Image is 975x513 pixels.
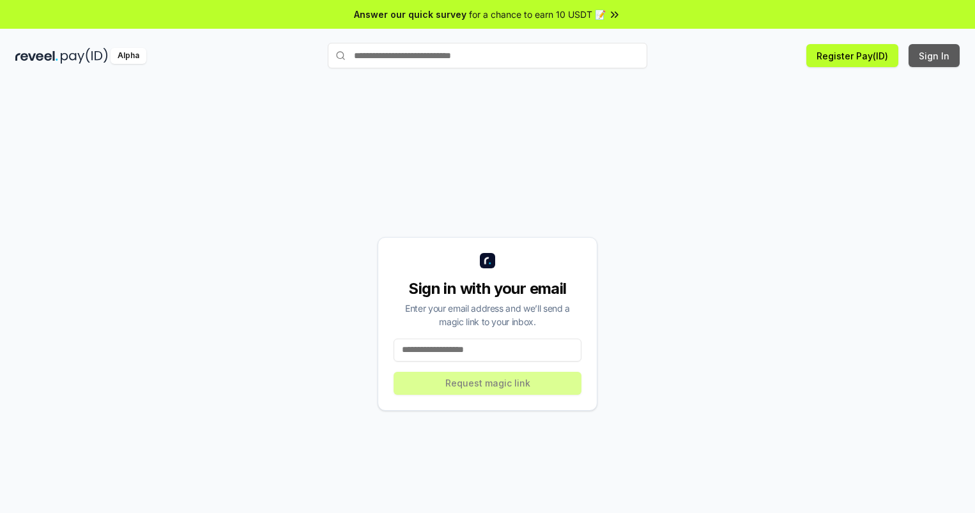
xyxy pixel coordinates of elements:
[469,8,606,21] span: for a chance to earn 10 USDT 📝
[15,48,58,64] img: reveel_dark
[61,48,108,64] img: pay_id
[806,44,898,67] button: Register Pay(ID)
[354,8,466,21] span: Answer our quick survey
[394,279,581,299] div: Sign in with your email
[909,44,960,67] button: Sign In
[394,302,581,328] div: Enter your email address and we’ll send a magic link to your inbox.
[111,48,146,64] div: Alpha
[480,253,495,268] img: logo_small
